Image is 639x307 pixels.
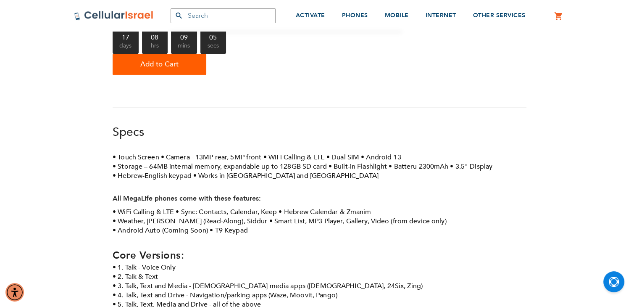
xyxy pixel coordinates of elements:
span: mins [171,41,197,54]
strong: Core Versions: [113,249,184,262]
li: Batteru 2300mAh [389,162,448,171]
li: Sync: Contacts, Calendar, Keep [176,207,277,217]
span: MOBILE [385,11,409,19]
li: Touch Screen [113,153,159,162]
li: Works in [GEOGRAPHIC_DATA] and [GEOGRAPHIC_DATA] [193,171,379,180]
b: 08 [142,28,168,41]
a: Specs [113,124,144,140]
li: T9 Keypad [210,226,247,235]
span: PHONES [342,11,368,19]
input: Search [171,8,276,23]
div: Accessibility Menu [5,283,24,302]
li: WiFi Calling & LTE [113,207,174,217]
b: 09 [171,28,197,41]
strong: All MegaLife phones come with these features: [113,194,261,203]
li: 1. Talk - Voice Only [113,263,526,272]
li: WiFi Calling & LTE [263,153,324,162]
li: 4. Talk, Text and Drive - Navigation/parking apps (Waze, Moovit, Pango) [113,291,526,300]
li: Built-in Flashlight [329,162,387,171]
li: Hebrew Calendar & Zmanim [279,207,371,217]
b: 05 [200,28,226,41]
li: Smart List, MP3 Player, Gallery, Video (from device only) [269,217,446,226]
li: Weather, [PERSON_NAME] (Read-Along), Siddur [113,217,267,226]
span: ACTIVATE [296,11,325,19]
span: days [113,41,139,54]
li: 3. Talk, Text and Media - [DEMOGRAPHIC_DATA] media apps ([DEMOGRAPHIC_DATA], 24Six, Zing) [113,281,526,291]
li: Android Auto (Coming Soon) [113,226,208,235]
li: 2. Talk & Text [113,272,526,281]
li: Dual SIM [326,153,359,162]
img: Cellular Israel Logo [74,11,154,21]
li: Storage – 64MB internal memory, expandable up to 128GB SD card [113,162,327,171]
button: Add to Cart [113,54,206,75]
span: hrs [142,41,168,54]
span: secs [200,41,226,54]
li: Camera - 13MP rear, 5MP front [161,153,262,162]
span: Add to Cart [140,56,179,73]
li: 3.5" Display [450,162,492,171]
span: OTHER SERVICES [473,11,526,19]
b: 17 [113,28,139,41]
span: INTERNET [426,11,456,19]
li: Hebrew-English keypad [113,171,192,180]
li: Android 13 [361,153,401,162]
